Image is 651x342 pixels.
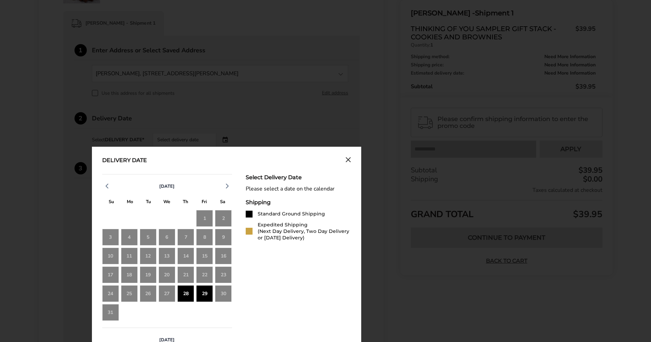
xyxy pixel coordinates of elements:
div: W [158,197,176,208]
div: Select Delivery Date [246,174,351,181]
span: [DATE] [159,183,175,189]
div: T [139,197,158,208]
div: Standard Ground Shipping [258,211,325,217]
div: M [121,197,139,208]
div: Please select a date on the calendar [246,186,351,192]
div: Expedited Shipping (Next Day Delivery, Two Day Delivery or [DATE] Delivery) [258,222,351,241]
button: Close calendar [345,157,351,165]
div: F [195,197,213,208]
div: S [102,197,121,208]
div: T [176,197,195,208]
button: [DATE] [157,183,177,189]
div: Shipping [246,199,351,206]
div: S [213,197,232,208]
div: Delivery Date [102,157,147,165]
